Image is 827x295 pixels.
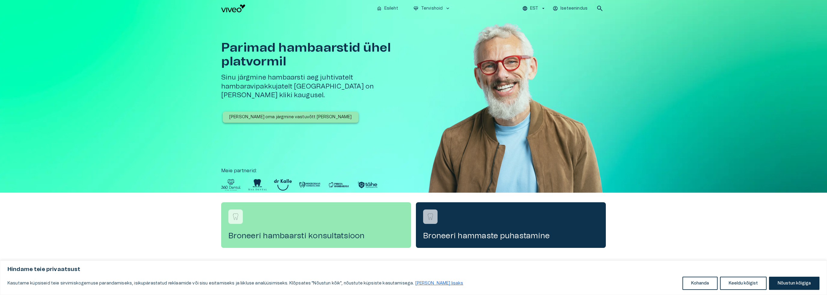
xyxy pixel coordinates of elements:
button: Nõustun kõigiga [769,277,819,290]
button: Kohanda [682,277,718,290]
a: Loe lisaks [415,281,464,286]
img: Viveo logo [221,5,245,12]
p: Esileht [384,5,398,12]
p: Tervishoid [421,5,443,12]
h1: Parimad hambaarstid ühel platvormil [221,41,416,68]
h4: Broneeri hambaarsti konsultatsioon [228,231,404,241]
img: Partner logo [221,179,241,191]
img: Broneeri hammaste puhastamine logo [426,212,435,221]
img: Partner logo [299,179,321,191]
span: keyboard_arrow_down [445,6,450,11]
span: ecg_heart [413,6,419,11]
p: Iseteenindus [560,5,587,12]
p: EST [530,5,538,12]
img: Partner logo [328,179,349,191]
img: Partner logo [248,179,267,191]
img: Broneeri hambaarsti konsultatsioon logo [231,212,240,221]
span: home [377,6,382,11]
p: Hindame teie privaatsust [8,266,819,273]
button: EST [521,4,547,13]
img: Man with glasses smiling [426,17,606,211]
button: ecg_heartTervishoidkeyboard_arrow_down [411,4,453,13]
h5: Sinu järgmine hambaarsti aeg juhtivatelt hambaravipakkujatelt [GEOGRAPHIC_DATA] on [PERSON_NAME] ... [221,73,416,100]
h4: Broneeri hammaste puhastamine [423,231,599,241]
p: Meie partnerid : [221,167,606,174]
button: open search modal [594,2,606,14]
button: homeEsileht [374,4,401,13]
a: Navigate to service booking [221,202,411,248]
button: Keeldu kõigist [720,277,767,290]
a: Navigate to service booking [416,202,606,248]
img: Partner logo [274,179,292,191]
button: [PERSON_NAME] oma järgmine vastuvõtt [PERSON_NAME] [223,112,359,123]
button: Iseteenindus [552,4,589,13]
a: Navigate to homepage [221,5,372,12]
span: search [596,5,603,12]
p: Kasutame küpsiseid teie sirvimiskogemuse parandamiseks, isikupärastatud reklaamide või sisu esita... [8,280,464,287]
p: [PERSON_NAME] oma järgmine vastuvõtt [PERSON_NAME] [229,114,352,120]
img: Partner logo [357,179,378,191]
